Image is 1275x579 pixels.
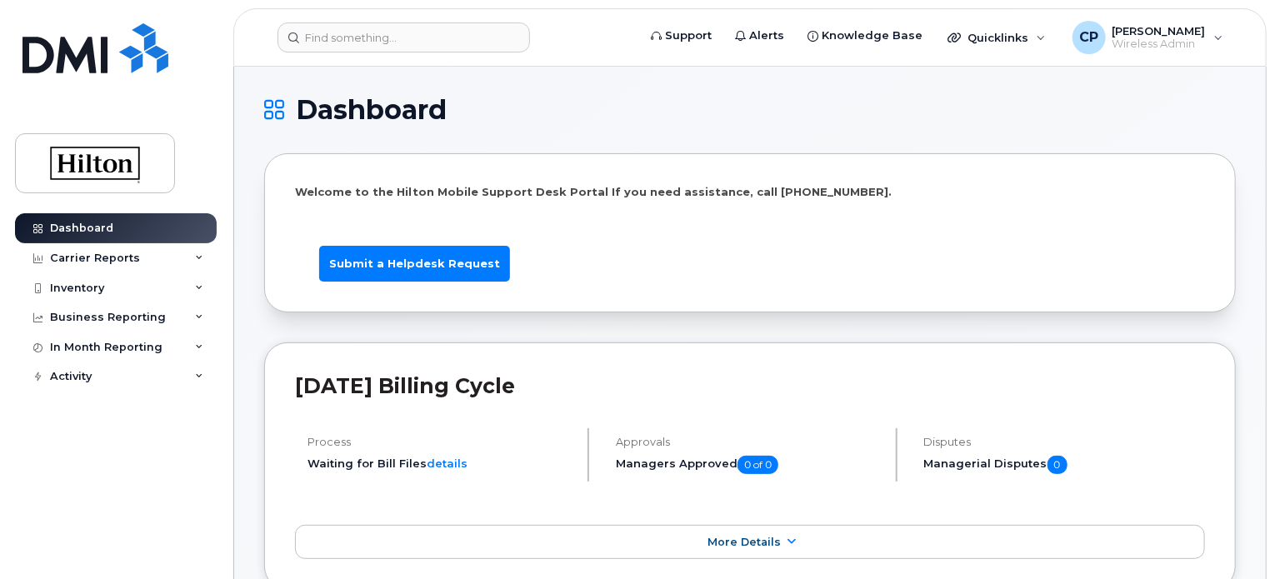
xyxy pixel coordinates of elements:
h5: Managerial Disputes [924,456,1205,474]
h4: Process [307,436,573,448]
h2: [DATE] Billing Cycle [295,373,1205,398]
span: 0 of 0 [737,456,778,474]
span: More Details [707,536,781,548]
h4: Approvals [616,436,882,448]
h5: Managers Approved [616,456,882,474]
span: 0 [1047,456,1067,474]
span: Dashboard [296,97,447,122]
iframe: Messenger Launcher [1202,507,1262,567]
a: Submit a Helpdesk Request [319,246,510,282]
h4: Disputes [924,436,1205,448]
p: Welcome to the Hilton Mobile Support Desk Portal If you need assistance, call [PHONE_NUMBER]. [295,184,1205,200]
li: Waiting for Bill Files [307,456,573,472]
a: details [427,457,467,470]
